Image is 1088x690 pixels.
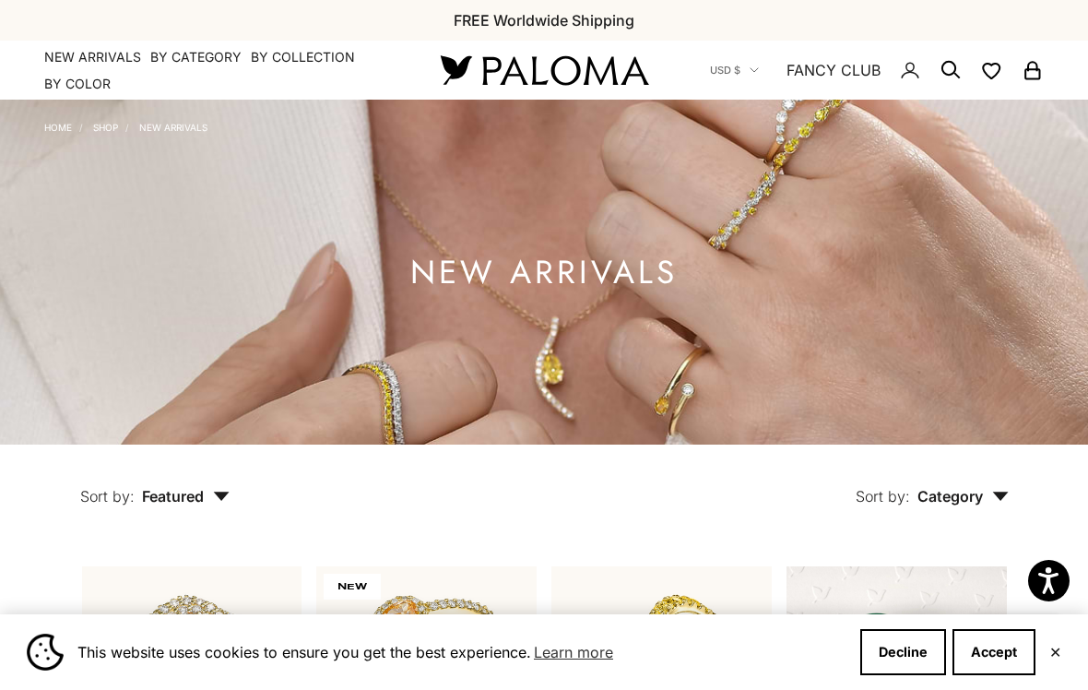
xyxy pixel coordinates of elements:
[38,445,272,522] button: Sort by: Featured
[251,48,355,66] summary: By Collection
[80,487,135,506] span: Sort by:
[710,62,740,78] span: USD $
[454,8,634,32] p: FREE Worldwide Shipping
[44,48,396,93] nav: Primary navigation
[786,58,881,82] a: FANCY CLUB
[77,638,846,666] span: This website uses cookies to ensure you get the best experience.
[410,261,678,284] h1: NEW ARRIVALS
[44,122,72,133] a: Home
[710,62,759,78] button: USD $
[44,75,111,93] summary: By Color
[150,48,242,66] summary: By Category
[531,638,616,666] a: Learn more
[860,629,946,675] button: Decline
[93,122,118,133] a: Shop
[1049,647,1061,658] button: Close
[813,445,1051,522] button: Sort by: Category
[856,487,910,506] span: Sort by:
[710,41,1044,100] nav: Secondary navigation
[952,629,1035,675] button: Accept
[27,634,64,671] img: Cookie banner
[324,574,381,600] span: NEW
[142,487,230,506] span: Featured
[44,48,141,66] a: NEW ARRIVALS
[139,122,207,133] a: NEW ARRIVALS
[917,487,1009,506] span: Category
[44,118,207,133] nav: Breadcrumb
